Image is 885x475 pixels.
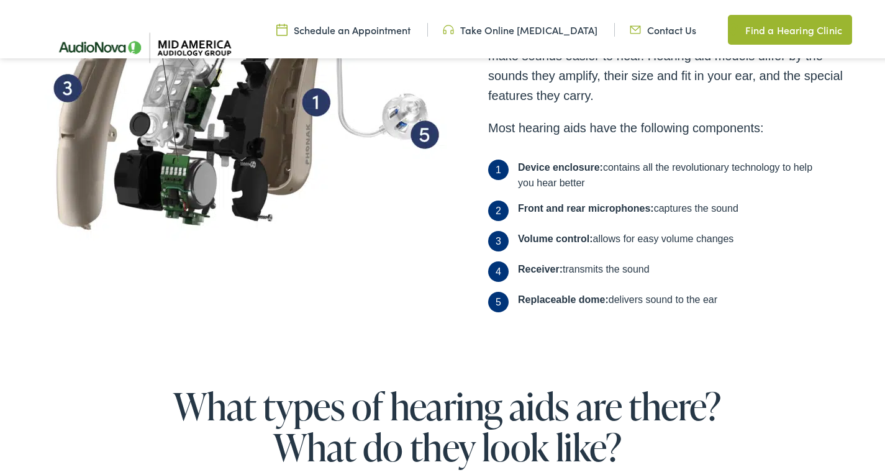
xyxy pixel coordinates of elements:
b: Device enclosure: [518,160,603,170]
span: 2 [488,198,509,219]
div: captures the sound [518,198,738,219]
div: transmits the sound [518,259,650,279]
img: utility icon [630,20,641,34]
span: 4 [488,259,509,279]
div: contains all the revolutionary technology to help you hear better [518,157,813,188]
span: 5 [488,289,509,310]
b: Receiver: [518,261,563,272]
a: Find a Hearing Clinic [728,12,852,42]
b: Front and rear microphones: [518,201,654,211]
a: Take Online [MEDICAL_DATA] [443,20,597,34]
span: 3 [488,228,509,249]
a: Schedule an Appointment [276,20,411,34]
a: Contact Us [630,20,696,34]
span: 1 [488,157,509,178]
p: Most hearing aids have the following components: [488,115,857,135]
div: delivers sound to the ear [518,289,717,310]
img: utility icon [276,20,288,34]
img: utility icon [443,20,454,34]
div: allows for easy volume changes [518,228,733,249]
b: Replaceable dome: [518,292,609,302]
b: Volume control: [518,231,593,242]
p: A hearing aid is a small device worn inside or next to the ear to make sounds easier to hear. Hea... [488,24,857,103]
img: utility icon [728,20,739,35]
